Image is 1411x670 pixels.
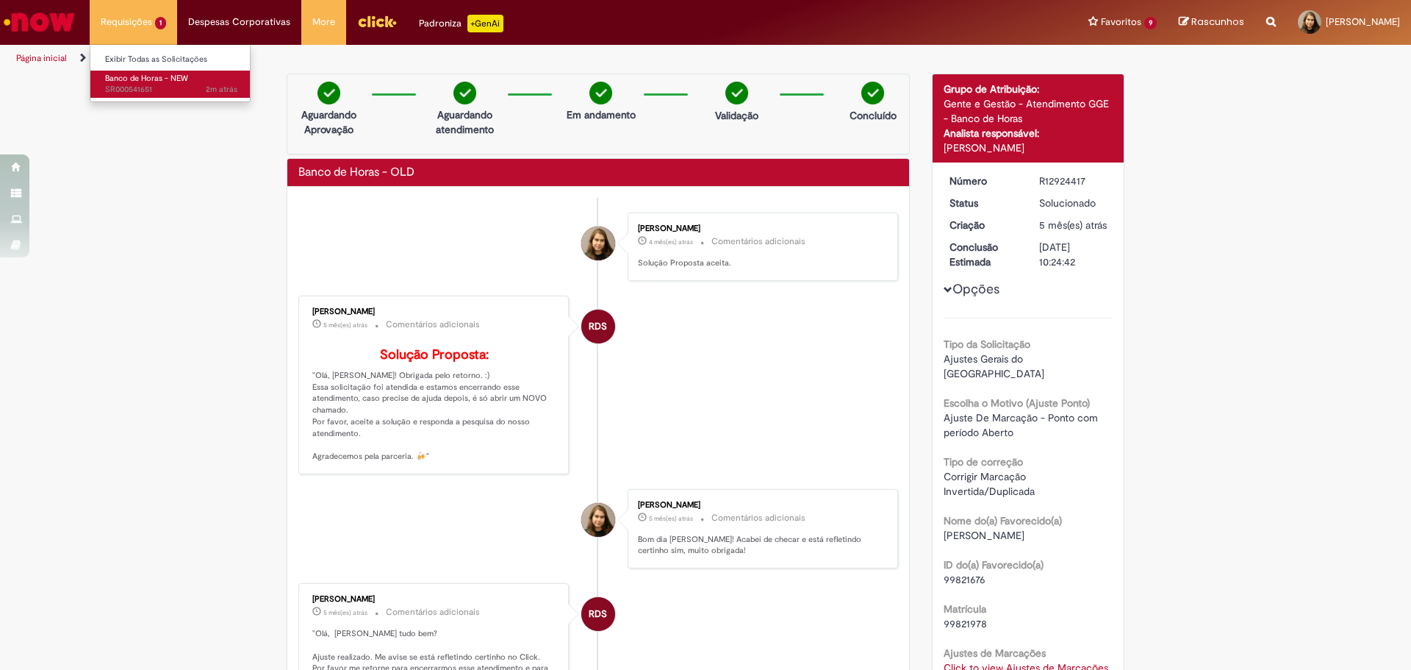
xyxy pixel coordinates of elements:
[944,470,1035,498] span: Corrigir Marcação Invertida/Duplicada
[312,307,557,316] div: [PERSON_NAME]
[944,96,1113,126] div: Gente e Gestão - Atendimento GGE - Banco de Horas
[944,573,985,586] span: 99821676
[298,166,414,179] h2: Banco de Horas - OLD Histórico de tíquete
[725,82,748,104] img: check-circle-green.png
[1191,15,1244,29] span: Rascunhos
[206,84,237,95] span: 2m atrás
[1039,196,1107,210] div: Solucionado
[638,224,883,233] div: [PERSON_NAME]
[101,15,152,29] span: Requisições
[711,512,805,524] small: Comentários adicionais
[589,309,607,344] span: RDS
[715,108,758,123] p: Validação
[323,608,367,617] span: 5 mês(es) atrás
[1039,240,1107,269] div: [DATE] 10:24:42
[589,82,612,104] img: check-circle-green.png
[1039,218,1107,232] div: 10/04/2025 08:05:03
[1101,15,1141,29] span: Favoritos
[944,529,1024,542] span: [PERSON_NAME]
[938,240,1029,269] dt: Conclusão Estimada
[944,396,1090,410] b: Escolha o Motivo (Ajuste Ponto)
[11,45,930,72] ul: Trilhas de página
[16,52,67,64] a: Página inicial
[323,321,367,329] span: 5 mês(es) atrás
[1179,15,1244,29] a: Rascunhos
[386,318,480,331] small: Comentários adicionais
[649,514,693,523] time: 11/04/2025 09:32:38
[317,82,340,104] img: check-circle-green.png
[386,606,480,619] small: Comentários adicionais
[1326,15,1400,28] span: [PERSON_NAME]
[638,501,883,510] div: [PERSON_NAME]
[638,534,883,557] p: Bom dia [PERSON_NAME]! Acabei de checar e está refletindo certinho sim, muito obrigada!
[1039,174,1107,188] div: R12924417
[944,338,1030,351] b: Tipo da Solicitação
[155,17,166,29] span: 1
[323,608,367,617] time: 10/04/2025 18:25:02
[589,596,607,632] span: RDS
[711,235,805,248] small: Comentários adicionais
[938,218,1029,232] dt: Criação
[649,238,693,246] span: 4 mês(es) atrás
[649,514,693,523] span: 5 mês(es) atrás
[567,107,636,122] p: Em andamento
[944,126,1113,140] div: Analista responsável:
[188,15,290,29] span: Despesas Corporativas
[312,595,557,604] div: [PERSON_NAME]
[938,174,1029,188] dt: Número
[206,84,237,95] time: 29/08/2025 13:35:06
[1039,218,1107,232] span: 5 mês(es) atrás
[453,82,476,104] img: check-circle-green.png
[944,140,1113,155] div: [PERSON_NAME]
[944,455,1023,468] b: Tipo de correção
[581,597,615,631] div: Raquel De Souza
[90,44,251,102] ul: Requisições
[380,346,489,363] b: Solução Proposta:
[944,352,1044,380] span: Ajustes Gerais do [GEOGRAPHIC_DATA]
[944,602,986,616] b: Matrícula
[105,73,188,84] span: Banco de Horas - NEW
[357,10,397,32] img: click_logo_yellow_360x200.png
[944,82,1113,96] div: Grupo de Atribuição:
[312,15,335,29] span: More
[1144,17,1157,29] span: 9
[293,107,365,137] p: Aguardando Aprovação
[1,7,77,37] img: ServiceNow
[944,617,987,630] span: 99821978
[467,15,503,32] p: +GenAi
[938,196,1029,210] dt: Status
[429,107,500,137] p: Aguardando atendimento
[581,503,615,537] div: Beatriz Souza Righi
[861,82,884,104] img: check-circle-green.png
[581,227,615,260] div: Beatriz Souza Righi
[90,51,252,68] a: Exibir Todas as Solicitações
[323,321,367,329] time: 11/04/2025 11:45:42
[90,71,252,98] a: Aberto SR000541651 : Banco de Horas - NEW
[944,411,1101,439] span: Ajuste De Marcação - Ponto com período Aberto
[312,348,557,462] p: "Olá, [PERSON_NAME]! Obrigada pelo retorno. :) Essa solicitação foi atendida e estamos encerrando...
[581,310,615,343] div: Raquel De Souza
[419,15,503,32] div: Padroniza
[944,646,1046,660] b: Ajustes de Marcações
[944,558,1044,571] b: ID do(a) Favorecido(a)
[638,257,883,269] p: Solução Proposta aceita.
[850,108,897,123] p: Concluído
[105,84,237,96] span: SR000541651
[944,514,1062,527] b: Nome do(a) Favorecido(a)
